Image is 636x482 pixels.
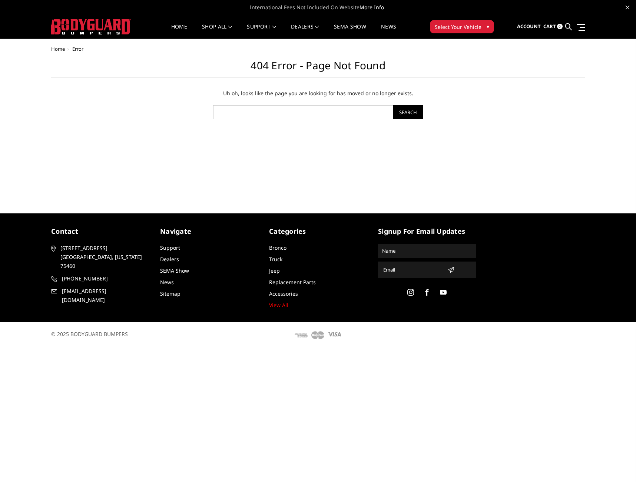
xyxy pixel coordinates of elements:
[160,267,189,274] a: SEMA Show
[160,290,180,297] a: Sitemap
[557,24,563,29] span: 0
[171,24,187,39] a: Home
[51,330,128,338] span: © 2025 BODYGUARD BUMPERS
[51,46,65,52] a: Home
[62,274,148,283] span: [PHONE_NUMBER]
[543,17,563,37] a: Cart 0
[393,105,423,119] input: Search
[269,226,367,236] h5: Categories
[269,302,288,309] a: View All
[160,256,179,263] a: Dealers
[202,24,232,39] a: shop all
[543,23,556,30] span: Cart
[269,290,298,297] a: Accessories
[160,244,180,251] a: Support
[487,23,489,30] span: ▾
[269,279,316,286] a: Replacement Parts
[51,59,585,78] h1: 404 Error - Page not found
[51,226,149,236] h5: contact
[247,24,276,39] a: Support
[60,244,146,270] span: [STREET_ADDRESS] [GEOGRAPHIC_DATA], [US_STATE] 75460
[379,245,475,257] input: Name
[51,287,149,305] a: [EMAIL_ADDRESS][DOMAIN_NAME]
[517,23,541,30] span: Account
[269,267,280,274] a: Jeep
[269,244,286,251] a: Bronco
[380,264,445,276] input: Email
[72,46,83,52] span: Error
[143,89,493,98] p: Uh oh, looks like the page you are looking for has moved or no longer exists.
[51,274,149,283] a: [PHONE_NUMBER]
[334,24,366,39] a: SEMA Show
[62,287,148,305] span: [EMAIL_ADDRESS][DOMAIN_NAME]
[435,23,481,31] span: Select Your Vehicle
[381,24,396,39] a: News
[269,256,282,263] a: Truck
[430,20,494,33] button: Select Your Vehicle
[160,279,174,286] a: News
[51,19,131,34] img: BODYGUARD BUMPERS
[517,17,541,37] a: Account
[160,226,258,236] h5: Navigate
[378,226,476,236] h5: signup for email updates
[360,4,384,11] a: More Info
[291,24,319,39] a: Dealers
